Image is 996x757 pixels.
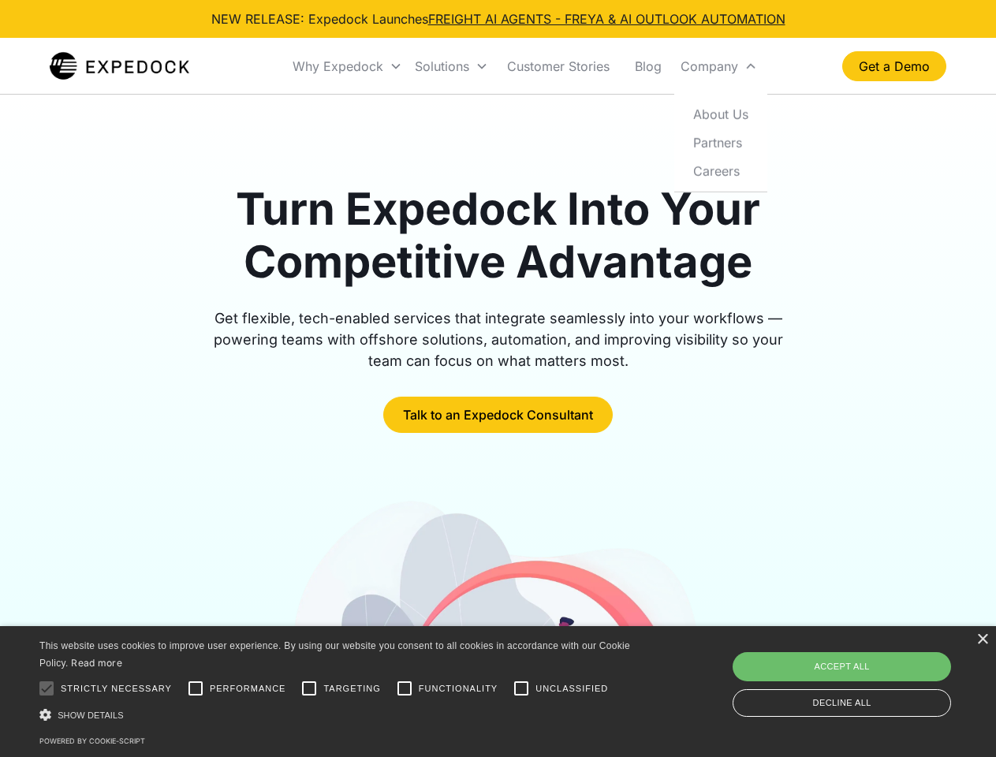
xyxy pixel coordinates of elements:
[383,397,613,433] a: Talk to an Expedock Consultant
[196,183,801,289] h1: Turn Expedock Into Your Competitive Advantage
[681,156,761,185] a: Careers
[415,58,469,74] div: Solutions
[39,707,636,723] div: Show details
[674,39,763,93] div: Company
[39,640,630,669] span: This website uses cookies to improve user experience. By using our website you consent to all coo...
[733,587,996,757] iframe: Chat Widget
[681,58,738,74] div: Company
[535,682,608,695] span: Unclassified
[323,682,380,695] span: Targeting
[58,710,124,720] span: Show details
[674,93,767,192] nav: Company
[408,39,494,93] div: Solutions
[419,682,498,695] span: Functionality
[196,308,801,371] div: Get flexible, tech-enabled services that integrate seamlessly into your workflows — powering team...
[842,51,946,81] a: Get a Demo
[50,50,189,82] a: home
[211,9,785,28] div: NEW RELEASE: Expedock Launches
[428,11,785,27] a: FREIGHT AI AGENTS - FREYA & AI OUTLOOK AUTOMATION
[494,39,622,93] a: Customer Stories
[681,128,761,156] a: Partners
[61,682,172,695] span: Strictly necessary
[622,39,674,93] a: Blog
[210,682,286,695] span: Performance
[286,39,408,93] div: Why Expedock
[681,99,761,128] a: About Us
[293,58,383,74] div: Why Expedock
[71,657,122,669] a: Read more
[50,50,189,82] img: Expedock Logo
[39,736,145,745] a: Powered by cookie-script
